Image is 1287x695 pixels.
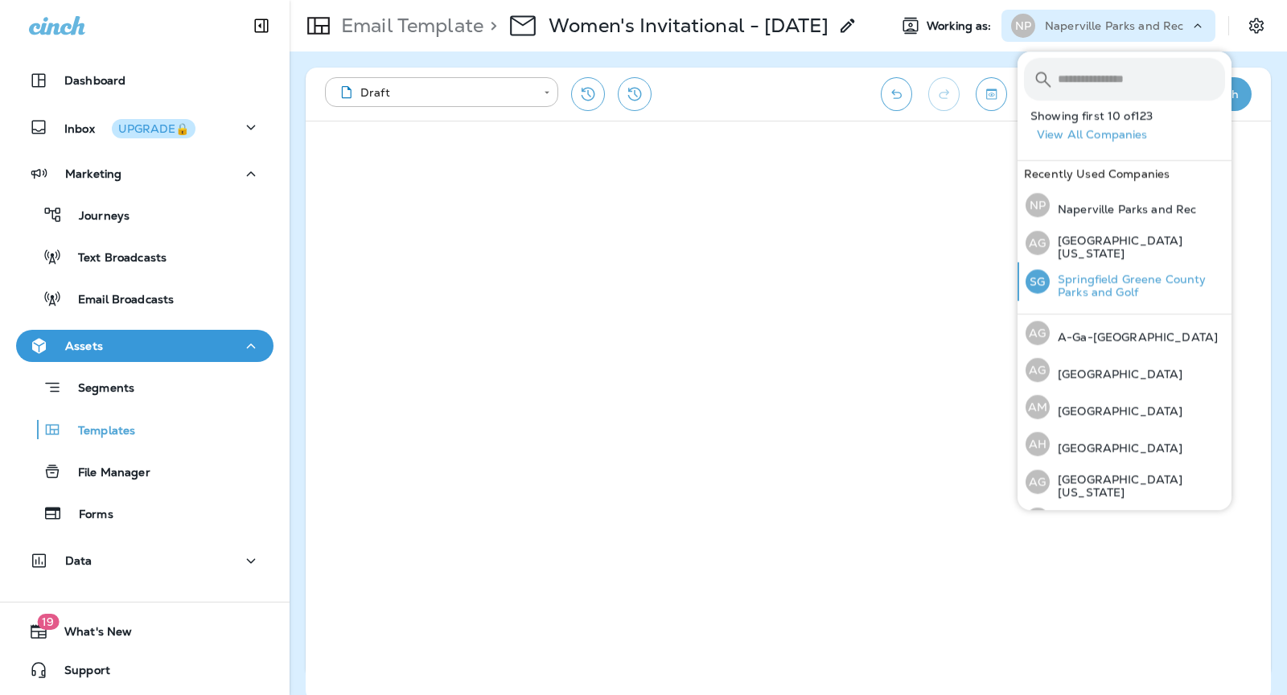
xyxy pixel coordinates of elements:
p: Assets [65,339,103,352]
div: AG [1026,470,1050,494]
span: What's New [48,625,132,644]
p: Springfield Greene County Parks and Golf [1050,273,1225,298]
button: Assets [16,330,273,362]
button: Restore from previous version [571,77,605,111]
button: Collapse Sidebar [239,10,284,42]
p: [GEOGRAPHIC_DATA] [US_STATE] [1050,234,1225,260]
p: Naperville Parks and Rec [1050,203,1196,216]
p: Email Template [335,14,483,38]
button: AG[GEOGRAPHIC_DATA] [US_STATE] [1018,224,1231,262]
span: 19 [37,614,59,630]
p: Inbox [64,119,195,136]
p: A-Ga-[GEOGRAPHIC_DATA] [1050,331,1218,343]
button: File Manager [16,454,273,488]
button: View Changelog [618,77,652,111]
div: AG [1026,231,1050,255]
div: NP [1026,193,1050,217]
p: Journeys [63,209,130,224]
button: UPGRADE🔒 [112,119,195,138]
button: Dashboard [16,64,273,97]
button: AH[GEOGRAPHIC_DATA] [1018,426,1231,463]
button: Forms [16,496,273,530]
div: AG [1026,358,1050,382]
p: [GEOGRAPHIC_DATA] [1050,405,1182,417]
div: AM [1026,395,1050,419]
button: Marketing [16,158,273,190]
p: Templates [62,424,135,439]
button: AG[GEOGRAPHIC_DATA] [1018,352,1231,389]
p: Data [65,554,93,567]
p: Email Broadcasts [62,293,174,308]
p: [GEOGRAPHIC_DATA] [US_STATE] [1050,473,1225,499]
div: Draft [336,84,532,101]
p: File Manager [62,466,150,481]
button: Settings [1242,11,1271,40]
div: NP [1011,14,1035,38]
button: AG[GEOGRAPHIC_DATA] [US_STATE] [1018,463,1231,501]
button: Segments [16,370,273,405]
div: AG [1026,321,1050,345]
span: Support [48,664,110,683]
button: Support [16,654,273,686]
button: InboxUPGRADE🔒 [16,111,273,143]
button: AM[GEOGRAPHIC_DATA] [1018,389,1231,426]
button: 19What's New [16,615,273,648]
button: NPNaperville Parks and Rec [1018,187,1231,224]
div: Women's Invitational - 8/11/2025 [549,14,829,38]
button: Email Broadcasts [16,282,273,315]
div: UPGRADE🔒 [118,123,189,134]
button: Text Broadcasts [16,240,273,273]
p: Forms [63,508,113,523]
button: SGSpringfield Greene County Parks and Golf [1018,262,1231,301]
p: Showing first 10 of 123 [1030,109,1231,122]
p: Women's Invitational - [DATE] [549,14,829,38]
button: Undo [881,77,912,111]
button: Data [16,545,273,577]
button: View All Companies [1030,122,1231,147]
button: AL[GEOGRAPHIC_DATA] [1018,501,1231,538]
button: AGA-Ga-[GEOGRAPHIC_DATA] [1018,315,1231,352]
div: AL [1026,508,1050,532]
div: AH [1026,432,1050,456]
button: Toggle preview [976,77,1007,111]
p: [GEOGRAPHIC_DATA] [1050,442,1182,454]
div: SG [1026,269,1050,294]
p: Segments [62,381,134,397]
p: Text Broadcasts [62,251,167,266]
p: Dashboard [64,74,125,87]
div: Recently Used Companies [1018,161,1231,187]
p: > [483,14,497,38]
span: Working as: [927,19,995,33]
button: Journeys [16,198,273,232]
button: Templates [16,413,273,446]
p: Marketing [65,167,121,180]
p: Naperville Parks and Rec [1045,19,1183,32]
p: [GEOGRAPHIC_DATA] [1050,368,1182,380]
